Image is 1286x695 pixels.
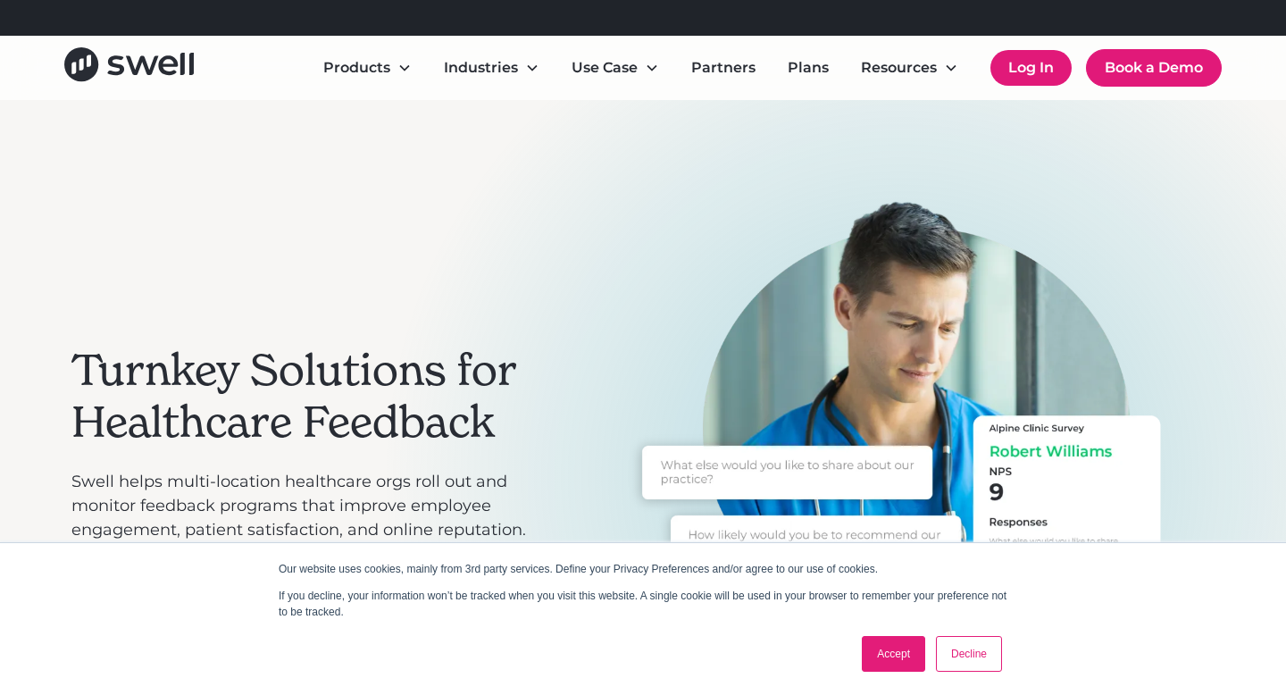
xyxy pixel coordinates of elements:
p: Our website uses cookies, mainly from 3rd party services. Define your Privacy Preferences and/or ... [279,561,1007,577]
p: Swell helps multi-location healthcare orgs roll out and monitor feedback programs that improve em... [71,470,554,542]
div: Products [309,50,426,86]
p: If you decline, your information won’t be tracked when you visit this website. A single cookie wi... [279,588,1007,620]
a: home [64,47,194,88]
div: Resources [861,57,937,79]
div: Resources [847,50,973,86]
h2: Turnkey Solutions for Healthcare Feedback [71,345,554,448]
div: Use Case [572,57,638,79]
a: Partners [677,50,770,86]
div: Use Case [557,50,673,86]
a: Decline [936,636,1002,672]
iframe: Chat Widget [972,502,1286,695]
a: Plans [773,50,843,86]
a: Book a Demo [1086,49,1222,87]
a: Accept [862,636,925,672]
div: Industries [430,50,554,86]
a: Log In [990,50,1072,86]
div: Industries [444,57,518,79]
div: Products [323,57,390,79]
